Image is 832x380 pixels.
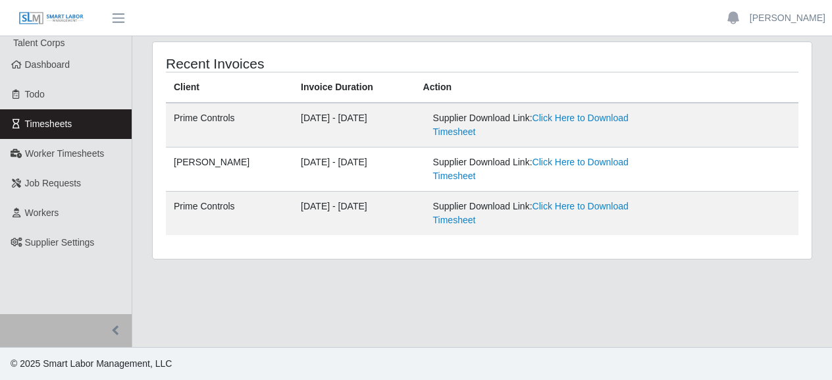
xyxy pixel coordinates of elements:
[18,11,84,26] img: SLM Logo
[433,111,658,139] div: Supplier Download Link:
[750,11,825,25] a: [PERSON_NAME]
[25,59,70,70] span: Dashboard
[293,72,415,103] th: Invoice Duration
[25,178,82,188] span: Job Requests
[25,148,104,159] span: Worker Timesheets
[293,103,415,148] td: [DATE] - [DATE]
[25,237,95,248] span: Supplier Settings
[25,119,72,129] span: Timesheets
[11,358,172,369] span: © 2025 Smart Labor Management, LLC
[13,38,65,48] span: Talent Corps
[166,103,293,148] td: Prime Controls
[415,72,798,103] th: Action
[433,155,658,183] div: Supplier Download Link:
[433,200,658,227] div: Supplier Download Link:
[166,72,293,103] th: Client
[166,192,293,236] td: Prime Controls
[293,192,415,236] td: [DATE] - [DATE]
[25,89,45,99] span: Todo
[166,148,293,192] td: [PERSON_NAME]
[293,148,415,192] td: [DATE] - [DATE]
[166,55,418,72] h4: Recent Invoices
[25,207,59,218] span: Workers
